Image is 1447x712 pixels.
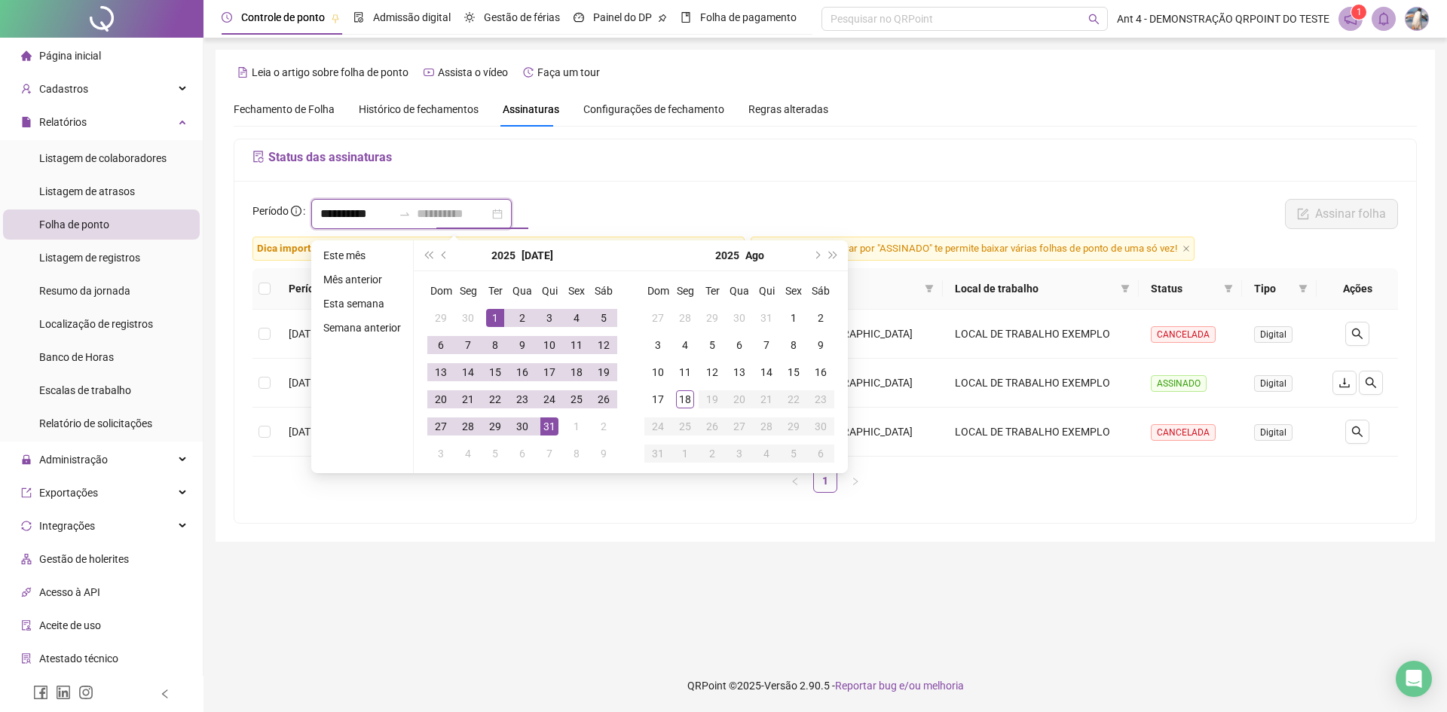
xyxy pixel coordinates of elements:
[753,359,780,386] td: 2025-08-14
[785,445,803,463] div: 5
[486,445,504,463] div: 5
[1151,375,1207,392] span: ASSINADO
[21,653,32,664] span: solution
[509,386,536,413] td: 2025-07-23
[252,237,745,261] span: Filtrar por "PENDENTE GESTOR" te permite assinar várias folhas de ponto de uma só vez!
[757,309,776,327] div: 31
[699,413,726,440] td: 2025-08-26
[1254,326,1293,343] span: Digital
[513,363,531,381] div: 16
[590,359,617,386] td: 2025-07-19
[730,417,748,435] div: 27
[486,417,504,435] div: 29
[644,359,671,386] td: 2025-08-10
[726,440,753,467] td: 2025-09-03
[1299,284,1308,293] span: filter
[812,390,830,408] div: 23
[649,445,667,463] div: 31
[757,445,776,463] div: 4
[454,413,482,440] td: 2025-07-28
[39,252,140,264] span: Listagem de registros
[649,309,667,327] div: 27
[234,103,335,115] span: Fechamento de Folha
[753,386,780,413] td: 2025-08-21
[39,83,88,95] span: Cadastros
[484,11,560,23] span: Gestão de férias
[1365,377,1377,389] span: search
[703,417,721,435] div: 26
[671,359,699,386] td: 2025-08-11
[791,477,800,486] span: left
[252,151,265,163] span: file-sync
[536,386,563,413] td: 2025-07-24
[21,587,32,597] span: api
[703,390,721,408] div: 19
[291,206,301,216] span: info-circle
[780,359,807,386] td: 2025-08-15
[595,363,613,381] div: 19
[536,440,563,467] td: 2025-08-07
[432,309,450,327] div: 29
[699,332,726,359] td: 2025-08-05
[807,440,834,467] td: 2025-09-06
[671,332,699,359] td: 2025-08-04
[649,363,667,381] div: 10
[590,413,617,440] td: 2025-08-02
[595,309,613,327] div: 5
[730,336,748,354] div: 6
[39,487,98,499] span: Exportações
[21,521,32,531] span: sync
[590,277,617,304] th: Sáb
[536,277,563,304] th: Qui
[237,67,248,78] span: file-text
[39,454,108,466] span: Administração
[252,148,1398,167] h5: Status das assinaturas
[699,277,726,304] th: Ter
[699,440,726,467] td: 2025-09-02
[699,359,726,386] td: 2025-08-12
[21,117,32,127] span: file
[1351,5,1366,20] sup: 1
[277,268,392,310] th: Período
[753,304,780,332] td: 2025-07-31
[432,363,450,381] div: 13
[509,440,536,467] td: 2025-08-06
[955,280,1114,297] span: Local de trabalho
[780,332,807,359] td: 2025-08-08
[785,363,803,381] div: 15
[1088,14,1100,25] span: search
[676,417,694,435] div: 25
[454,359,482,386] td: 2025-07-14
[21,487,32,498] span: export
[563,359,590,386] td: 2025-07-18
[812,363,830,381] div: 16
[563,386,590,413] td: 2025-07-25
[726,413,753,440] td: 2025-08-27
[644,413,671,440] td: 2025-08-24
[482,304,509,332] td: 2025-07-01
[644,440,671,467] td: 2025-08-31
[563,332,590,359] td: 2025-07-11
[1254,424,1293,441] span: Digital
[812,336,830,354] div: 9
[39,417,152,429] span: Relatório de solicitações
[943,310,1138,359] td: LOCAL DE TRABALHO EXEMPLO
[277,310,392,359] td: [DATE] até [DATE]
[590,332,617,359] td: 2025-07-12
[1285,199,1398,229] button: Assinar folha
[1406,8,1428,30] img: 470
[658,14,667,23] span: pushpin
[1254,375,1293,392] span: Digital
[715,240,739,270] button: year panel
[317,246,407,264] li: Este mês
[574,12,584,23] span: dashboard
[1338,377,1351,389] span: download
[703,445,721,463] div: 2
[783,469,807,493] li: Página anterior
[1182,245,1190,252] span: close
[486,390,504,408] div: 22
[523,67,534,78] span: history
[780,386,807,413] td: 2025-08-22
[482,440,509,467] td: 2025-08-05
[649,390,667,408] div: 17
